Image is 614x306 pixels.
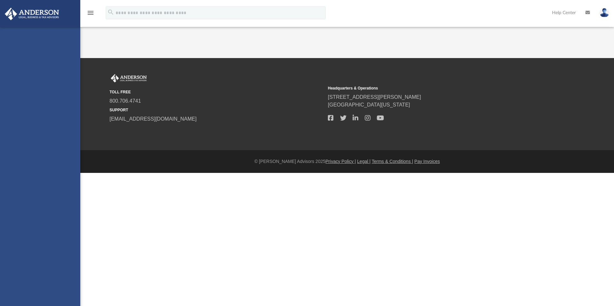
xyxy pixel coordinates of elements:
a: Legal | [357,159,371,164]
a: [EMAIL_ADDRESS][DOMAIN_NAME] [110,116,197,122]
small: TOLL FREE [110,89,323,95]
small: SUPPORT [110,107,323,113]
small: Headquarters & Operations [328,85,542,91]
img: User Pic [600,8,609,17]
i: search [107,9,114,16]
a: Privacy Policy | [326,159,356,164]
a: [STREET_ADDRESS][PERSON_NAME] [328,94,421,100]
img: Anderson Advisors Platinum Portal [110,74,148,82]
i: menu [87,9,94,17]
a: menu [87,12,94,17]
a: [GEOGRAPHIC_DATA][US_STATE] [328,102,410,107]
a: Terms & Conditions | [372,159,413,164]
div: © [PERSON_NAME] Advisors 2025 [80,158,614,165]
img: Anderson Advisors Platinum Portal [3,8,61,20]
a: 800.706.4741 [110,98,141,104]
a: Pay Invoices [414,159,440,164]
